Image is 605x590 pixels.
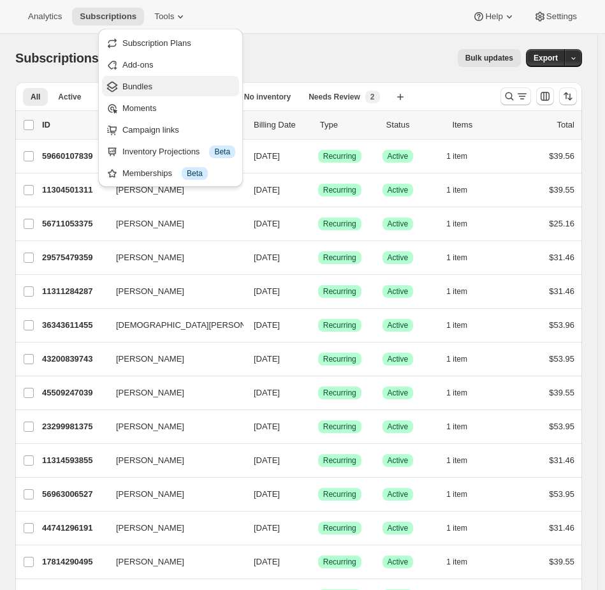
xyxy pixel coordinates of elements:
div: 11314593855[PERSON_NAME][DATE]SuccessRecurringSuccessActive1 item$31.46 [42,452,574,469]
span: [DATE] [254,455,280,465]
span: $31.46 [549,286,574,296]
div: Memberships [122,167,235,180]
span: Beta [187,168,203,179]
button: [PERSON_NAME] [108,214,236,234]
span: $31.46 [549,455,574,465]
div: 56711053375[PERSON_NAME][DATE]SuccessRecurringSuccessActive1 item$25.16 [42,215,574,233]
button: 1 item [446,147,481,165]
div: Inventory Projections [122,145,235,158]
button: [PERSON_NAME] [108,484,236,505]
button: 1 item [446,452,481,469]
span: [DATE] [254,523,280,533]
span: Active [388,151,409,161]
div: 45509247039[PERSON_NAME][DATE]SuccessRecurringSuccessActive1 item$39.55 [42,384,574,402]
span: Tools [154,11,174,22]
span: Active [388,286,409,297]
span: 1 item [446,219,467,229]
div: 17814290495[PERSON_NAME][DATE]SuccessRecurringSuccessActive1 item$39.55 [42,553,574,571]
span: 1 item [446,455,467,466]
span: [PERSON_NAME] [116,387,184,399]
p: 44741296191 [42,522,106,535]
button: [PERSON_NAME] [108,281,236,302]
div: 44741296191[PERSON_NAME][DATE]SuccessRecurringSuccessActive1 item$31.46 [42,519,574,537]
span: 1 item [446,354,467,364]
p: 43200839743 [42,353,106,365]
span: [PERSON_NAME] [116,556,184,568]
span: Add-ons [122,60,153,70]
span: All [31,92,40,102]
div: 43200839743[PERSON_NAME][DATE]SuccessRecurringSuccessActive1 item$53.95 [42,350,574,368]
span: $39.55 [549,557,574,566]
button: 1 item [446,249,481,267]
button: 1 item [446,485,481,503]
div: 11311284287[PERSON_NAME][DATE]SuccessRecurringSuccessActive1 item$31.46 [42,283,574,300]
span: [PERSON_NAME] [116,420,184,433]
button: Subscriptions [72,8,144,26]
span: 1 item [446,286,467,297]
p: 45509247039 [42,387,106,399]
button: [PERSON_NAME] [108,450,236,471]
div: Items [452,119,508,131]
p: 56711053375 [42,218,106,230]
span: [PERSON_NAME] [116,488,184,501]
span: Recurring [323,489,356,499]
span: [DATE] [254,320,280,330]
button: Settings [526,8,585,26]
p: 56963006527 [42,488,106,501]
span: Moments [122,103,156,113]
button: [PERSON_NAME] [108,552,236,572]
span: Recurring [323,354,356,364]
span: 2 [370,92,375,102]
span: [DATE] [254,253,280,262]
span: Recurring [323,219,356,229]
span: Recurring [323,253,356,263]
span: 1 item [446,388,467,398]
p: Billing Date [254,119,310,131]
p: 11314593855 [42,454,106,467]
div: 36343611455[DEMOGRAPHIC_DATA][PERSON_NAME][DATE]SuccessRecurringSuccessActive1 item$53.96 [42,316,574,334]
button: Export [526,49,565,67]
span: Active [58,92,81,102]
span: Recurring [323,388,356,398]
span: $53.95 [549,354,574,364]
button: Campaign links [102,119,239,140]
span: 1 item [446,422,467,432]
button: Inventory Projections [102,141,239,161]
span: [DATE] [254,354,280,364]
span: Recurring [323,422,356,432]
span: Bulk updates [465,53,513,63]
p: 59660107839 [42,150,106,163]
p: Status [386,119,442,131]
span: Campaign links [122,125,179,135]
span: Export [534,53,558,63]
span: Active [388,320,409,330]
span: [PERSON_NAME] [116,251,184,264]
span: Analytics [28,11,62,22]
span: $31.46 [549,523,574,533]
button: 1 item [446,418,481,436]
button: Customize table column order and visibility [536,87,554,105]
button: 1 item [446,283,481,300]
span: Subscription Plans [122,38,191,48]
span: [PERSON_NAME] [116,454,184,467]
p: 11311284287 [42,285,106,298]
span: [PERSON_NAME] [116,353,184,365]
span: Recurring [323,320,356,330]
div: IDCustomerBilling DateTypeStatusItemsTotal [42,119,574,131]
span: Help [485,11,502,22]
div: 56963006527[PERSON_NAME][DATE]SuccessRecurringSuccessActive1 item$53.95 [42,485,574,503]
span: 1 item [446,320,467,330]
button: [PERSON_NAME] [108,518,236,538]
span: Active [388,489,409,499]
span: [DATE] [254,388,280,397]
span: Recurring [323,557,356,567]
button: 1 item [446,316,481,334]
p: 17814290495 [42,556,106,568]
span: [DATE] [254,286,280,296]
button: [PERSON_NAME] [108,383,236,403]
span: [PERSON_NAME] [116,218,184,230]
span: Beta [214,147,230,157]
span: Subscriptions [80,11,136,22]
span: [DATE] [254,185,280,195]
span: $31.46 [549,253,574,262]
